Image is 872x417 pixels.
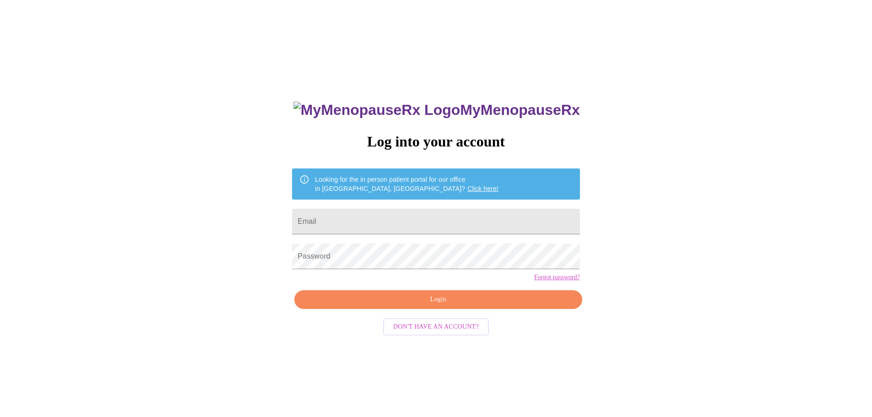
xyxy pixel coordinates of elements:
span: Don't have an account? [393,321,479,333]
a: Click here! [467,185,498,192]
img: MyMenopauseRx Logo [293,102,460,119]
a: Forgot password? [534,274,580,281]
button: Don't have an account? [383,318,489,336]
button: Login [294,290,582,309]
div: Looking for the in person patient portal for our office in [GEOGRAPHIC_DATA], [GEOGRAPHIC_DATA]? [315,171,498,197]
a: Don't have an account? [381,322,491,330]
h3: MyMenopauseRx [293,102,580,119]
span: Login [305,294,571,305]
h3: Log into your account [292,133,580,150]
